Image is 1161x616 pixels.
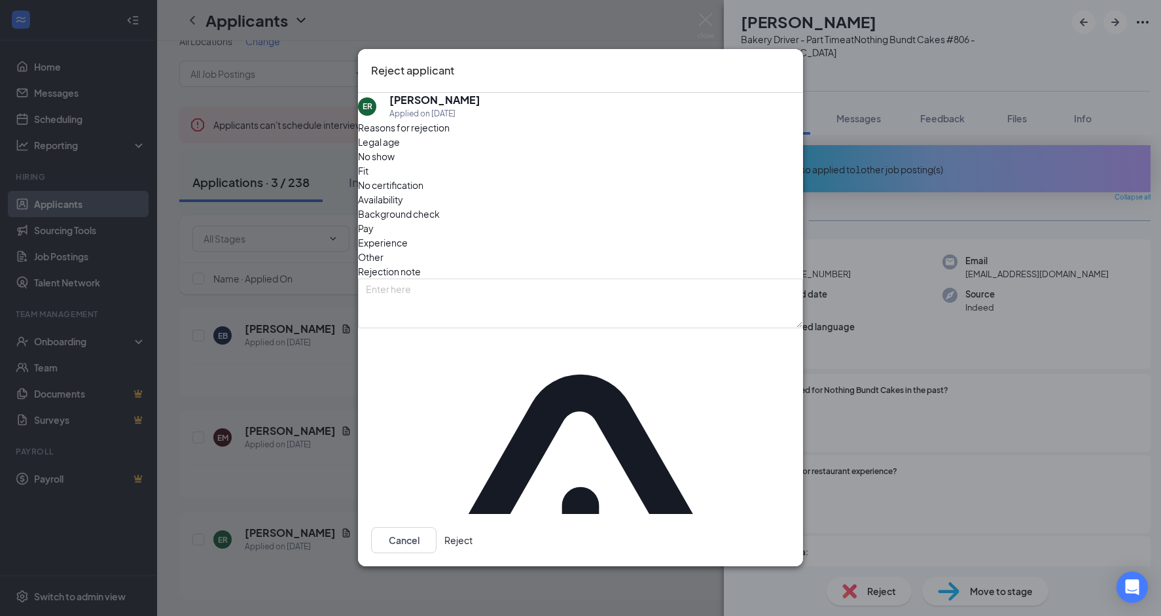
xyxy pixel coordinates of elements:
div: ER [363,101,372,112]
h5: [PERSON_NAME] [389,93,480,107]
span: Pay [358,221,374,235]
button: Reject [444,528,473,554]
span: Other [358,250,384,264]
span: Experience [358,235,408,250]
h3: Reject applicant [371,62,454,79]
button: Cancel [371,528,437,554]
span: Rejection note [358,265,421,277]
span: No certification [358,178,423,192]
span: Reasons for rejection [358,122,450,133]
span: Legal age [358,135,400,149]
div: Applied on [DATE] [389,107,480,120]
span: No show [358,149,395,163]
span: Background check [358,207,440,221]
span: Fit [358,163,368,178]
div: Open Intercom Messenger [1116,572,1148,603]
span: Availability [358,192,403,207]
